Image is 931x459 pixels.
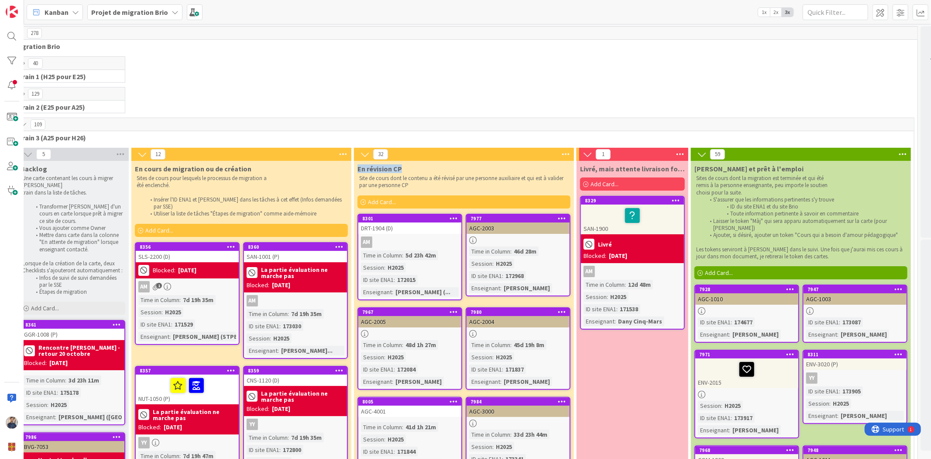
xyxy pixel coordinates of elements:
span: : [279,321,281,331]
div: 8301DRT-1904 (D) [358,215,461,234]
div: 7971ENV-2015 [695,351,798,388]
div: 7977 [467,215,570,223]
div: 3d 23h 11m [66,376,101,385]
div: 8005 [362,399,461,405]
div: [PERSON_NAME] ([GEOGRAPHIC_DATA]... [56,412,175,422]
div: 7971 [699,351,798,358]
div: ID site ENA1 [469,365,502,374]
div: 7971 [695,351,798,358]
div: 12d 48m [626,280,653,289]
span: 40 [28,58,43,69]
div: Session [469,259,492,268]
div: Enseignant [806,411,837,421]
li: Ajouter, si désiré, ajouter un token "Cours qui a besoin d'amour pédagogique" [705,232,906,239]
div: GGR-1008 (P) [21,329,124,340]
div: 8360 [244,243,347,251]
span: : [829,399,831,408]
div: [PERSON_NAME] [393,377,444,386]
div: Session [138,307,161,317]
div: 7980AGC-2004 [467,308,570,327]
img: MW [6,417,18,429]
div: 8329 [585,198,684,204]
span: En révision CP [357,164,402,173]
p: Les tokens serviront à [PERSON_NAME] dans le suivi. Une fois que j'aurai mis ces cours à jour dan... [696,246,906,261]
span: : [837,411,838,421]
div: 8359 [244,367,347,375]
li: Vous ajouter comme Owner [31,225,124,232]
div: Blocked: [138,423,161,432]
span: : [615,316,616,326]
span: 129 [28,89,43,99]
div: 7967 [358,308,461,316]
span: 1x [758,8,770,17]
span: Add Card... [145,226,173,234]
div: 173030 [281,321,303,331]
div: Time in Column [361,422,402,432]
div: 8360SAN-1001 (P) [244,243,347,262]
span: : [839,386,840,396]
div: Time in Column [247,309,288,319]
span: Backlog [21,164,47,173]
div: 7977AGC-2003 [467,215,570,234]
div: 8005 [358,398,461,406]
div: [PERSON_NAME]... [279,346,335,355]
div: YY [247,419,258,430]
span: Livré et prêt à l'emploi [694,164,804,173]
div: Time in Column [24,376,65,385]
span: Livré, mais attente livraison fonctionnalité [580,164,685,173]
span: : [616,304,618,314]
span: : [384,435,385,444]
span: : [288,433,289,442]
span: 32 [373,149,388,160]
div: Session [698,401,721,410]
div: Session [806,399,829,408]
div: YY [138,437,150,449]
div: Blocked: [153,266,175,275]
div: [PERSON_NAME] [502,377,552,386]
span: : [392,377,393,386]
div: Enseignant [138,332,169,341]
div: Time in Column [469,340,510,350]
div: Enseignant [24,412,55,422]
span: 109 [31,119,45,130]
div: Session [247,334,270,343]
b: La partie évaluation ne marche pas [261,267,344,279]
p: Une carte contenant les cours à migrer [PERSON_NAME] [22,175,124,189]
div: H2025 [831,399,851,408]
div: 7968 [695,446,798,454]
span: Add Card... [705,269,733,277]
span: 1 [596,149,611,160]
div: [DATE] [272,281,290,290]
span: : [65,376,66,385]
div: 8360 [248,244,347,250]
li: Transformer [PERSON_NAME] d'un cours en carte lorsque prêt à migrer ce site de cours. [31,203,124,225]
div: DRT-1904 (D) [358,223,461,234]
div: [DATE] [164,423,182,432]
div: 171529 [172,320,195,329]
p: remis à la personne enseignante, peu importe le soutien [696,182,906,189]
span: Add Card... [591,180,618,188]
div: 1 [45,3,48,10]
div: Session [469,352,492,362]
div: Enseignant [698,330,729,339]
li: Laisser le token "Màj" qui sera apparu automatiquement sur la carte (pour [PERSON_NAME]) [705,218,906,232]
div: AM [358,236,461,248]
div: 8361 [21,321,124,329]
span: : [721,401,722,410]
li: S'assurer que les informations pertinentes s'y trouve [705,196,906,203]
span: : [837,330,838,339]
img: avatar [6,441,18,453]
div: 8356SLS-2200 (D) [136,243,239,262]
div: Enseignant [361,287,392,297]
li: ID du site ENA1 et du site Brio [705,203,906,210]
div: 5d 23h 42m [403,250,438,260]
div: 8329 [581,197,684,205]
div: 175178 [58,388,81,397]
input: Quick Filter... [803,4,868,20]
span: : [55,412,56,422]
b: La partie évaluation ne marche pas [261,390,344,403]
div: Time in Column [469,430,510,439]
div: 7947 [807,286,907,292]
span: : [607,292,608,302]
span: Train 1 (H25 pour E25) [18,72,114,81]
